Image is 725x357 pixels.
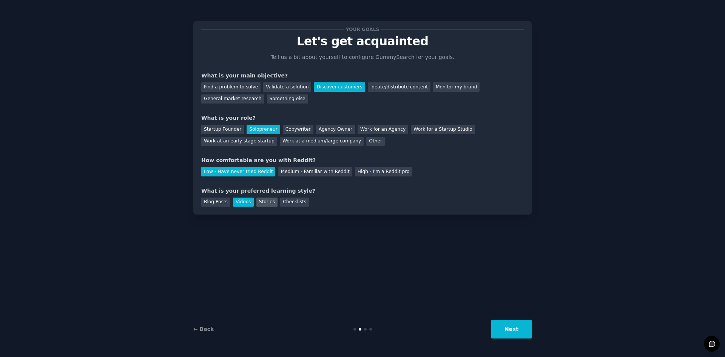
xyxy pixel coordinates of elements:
[355,167,412,176] div: High - I'm a Reddit pro
[201,156,524,164] div: How comfortable are you with Reddit?
[201,187,524,195] div: What is your preferred learning style?
[256,198,278,207] div: Stories
[201,82,261,92] div: Find a problem to solve
[201,94,264,104] div: General market research
[278,167,352,176] div: Medium - Familiar with Reddit
[201,198,230,207] div: Blog Posts
[283,125,313,134] div: Copywriter
[263,82,311,92] div: Validate a solution
[233,198,254,207] div: Videos
[316,125,355,134] div: Agency Owner
[267,53,458,61] p: Tell us a bit about yourself to configure GummySearch for your goals.
[366,137,385,146] div: Other
[280,198,309,207] div: Checklists
[201,125,244,134] div: Startup Founder
[358,125,408,134] div: Work for an Agency
[201,114,524,122] div: What is your role?
[267,94,308,104] div: Something else
[433,82,480,92] div: Monitor my brand
[280,137,364,146] div: Work at a medium/large company
[201,35,524,48] p: Let's get acquainted
[344,25,381,33] span: Your goals
[201,137,277,146] div: Work at an early stage startup
[201,167,275,176] div: Low - Have never tried Reddit
[491,320,532,338] button: Next
[368,82,430,92] div: Ideate/distribute content
[201,72,524,80] div: What is your main objective?
[314,82,365,92] div: Discover customers
[247,125,280,134] div: Solopreneur
[411,125,475,134] div: Work for a Startup Studio
[193,326,214,332] a: ← Back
